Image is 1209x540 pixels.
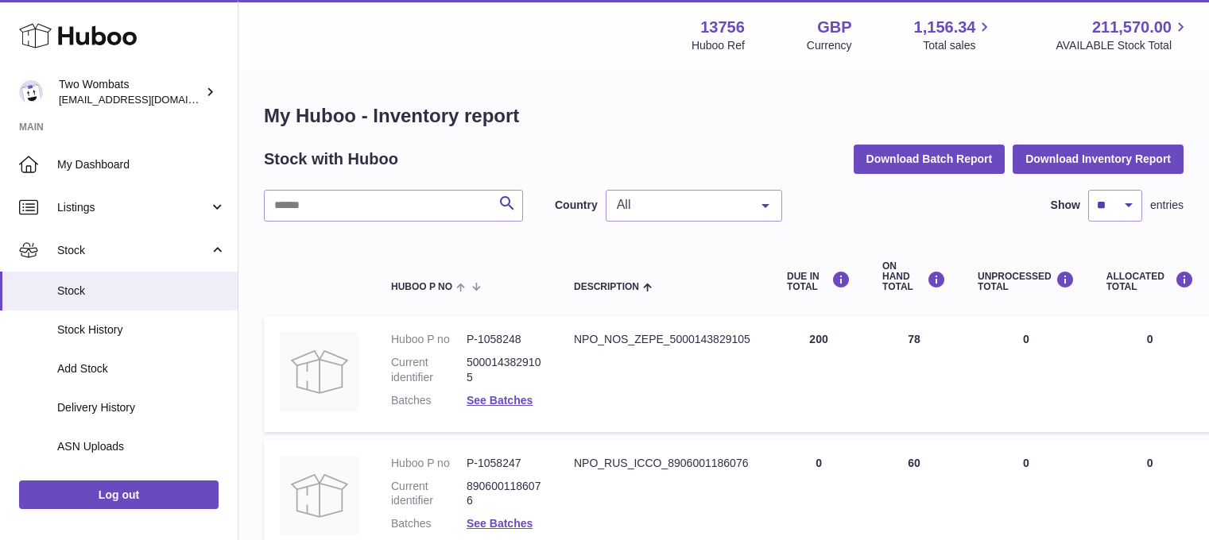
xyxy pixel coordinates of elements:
dd: P-1058248 [467,332,542,347]
span: [EMAIL_ADDRESS][DOMAIN_NAME] [59,93,234,106]
dt: Huboo P no [391,456,467,471]
span: ASN Uploads [57,439,226,454]
a: 1,156.34 Total sales [914,17,994,53]
button: Download Inventory Report [1013,145,1184,173]
img: product image [280,332,359,411]
span: Description [574,282,639,292]
a: 211,570.00 AVAILABLE Stock Total [1056,17,1190,53]
span: Stock [57,243,209,258]
div: DUE IN TOTAL [787,271,851,292]
dt: Current identifier [391,479,467,509]
div: NPO_NOS_ZEPE_5000143829105 [574,332,755,347]
span: All [613,197,750,213]
div: ON HAND Total [882,261,946,293]
a: Log out [19,480,219,509]
span: 1,156.34 [914,17,976,38]
dd: P-1058247 [467,456,542,471]
span: Stock History [57,322,226,337]
dt: Current identifier [391,355,467,385]
span: 211,570.00 [1092,17,1172,38]
span: My Dashboard [57,157,226,172]
div: NPO_RUS_ICCO_8906001186076 [574,456,755,471]
td: 200 [771,316,866,432]
span: Delivery History [57,400,226,415]
div: Currency [807,38,852,53]
span: Listings [57,200,209,215]
h2: Stock with Huboo [264,148,398,170]
dt: Batches [391,393,467,408]
dd: 5000143829105 [467,355,542,385]
div: Huboo Ref [692,38,745,53]
span: AVAILABLE Stock Total [1056,38,1190,53]
span: Stock [57,283,226,299]
div: UNPROCESSED Total [978,271,1075,292]
strong: GBP [817,17,851,38]
button: Download Batch Report [854,145,1006,173]
img: product image [280,456,359,535]
td: 78 [866,316,962,432]
strong: 13756 [700,17,745,38]
div: ALLOCATED Total [1106,271,1194,292]
span: Add Stock [57,361,226,376]
a: See Batches [467,394,533,407]
span: Total sales [923,38,994,53]
a: See Batches [467,517,533,530]
span: Huboo P no [391,282,452,292]
dd: 8906001186076 [467,479,542,509]
img: internalAdmin-13756@internal.huboo.com [19,80,43,104]
span: entries [1150,198,1184,213]
label: Show [1051,198,1080,213]
dt: Huboo P no [391,332,467,347]
td: 0 [962,316,1091,432]
div: Two Wombats [59,77,202,107]
h1: My Huboo - Inventory report [264,103,1184,129]
dt: Batches [391,516,467,531]
label: Country [555,198,598,213]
